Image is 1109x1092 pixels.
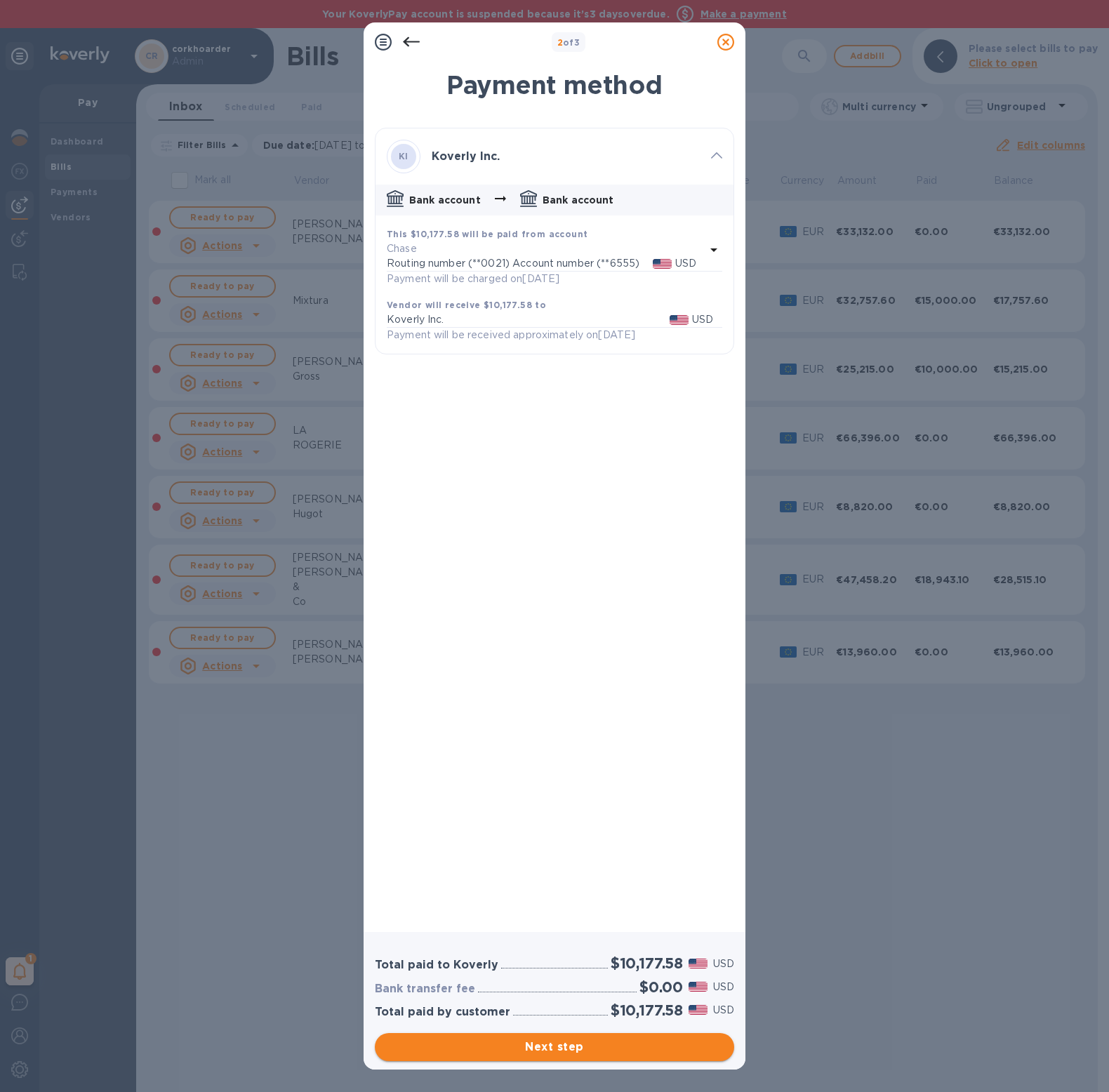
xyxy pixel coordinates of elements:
[713,957,734,971] p: USD
[387,229,587,239] b: This $10,177.58 will be paid from account
[387,328,635,342] p: Payment will be received approximately on [DATE]
[670,315,689,325] img: USD
[387,300,546,310] b: Vendor will receive $10,177.58 to
[375,983,475,996] h3: Bank transfer fee
[675,256,696,271] p: USD
[689,1005,708,1015] img: USD
[557,37,563,48] span: 2
[409,193,481,207] p: Bank account
[375,70,734,100] h1: Payment method
[689,959,708,968] img: USD
[376,128,733,185] div: KIKoverly Inc.
[432,149,500,163] b: Koverly Inc.
[399,151,409,161] b: KI
[387,312,670,327] p: Koverly Inc.
[713,1003,734,1018] p: USD
[375,1033,734,1061] button: Next step
[611,954,683,972] h2: $10,177.58
[543,193,614,207] p: Bank account
[639,978,683,996] h2: $0.00
[386,1039,723,1056] span: Next step
[557,37,580,48] b: of 3
[375,1006,510,1019] h3: Total paid by customer
[387,241,705,256] p: Chase
[713,980,734,994] p: USD
[611,1001,683,1019] h2: $10,177.58
[387,272,559,286] p: Payment will be charged on [DATE]
[689,982,708,992] img: USD
[653,259,672,269] img: USD
[692,312,713,327] p: USD
[387,256,653,271] p: Routing number (**0021) Account number (**6555)
[375,959,498,972] h3: Total paid to Koverly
